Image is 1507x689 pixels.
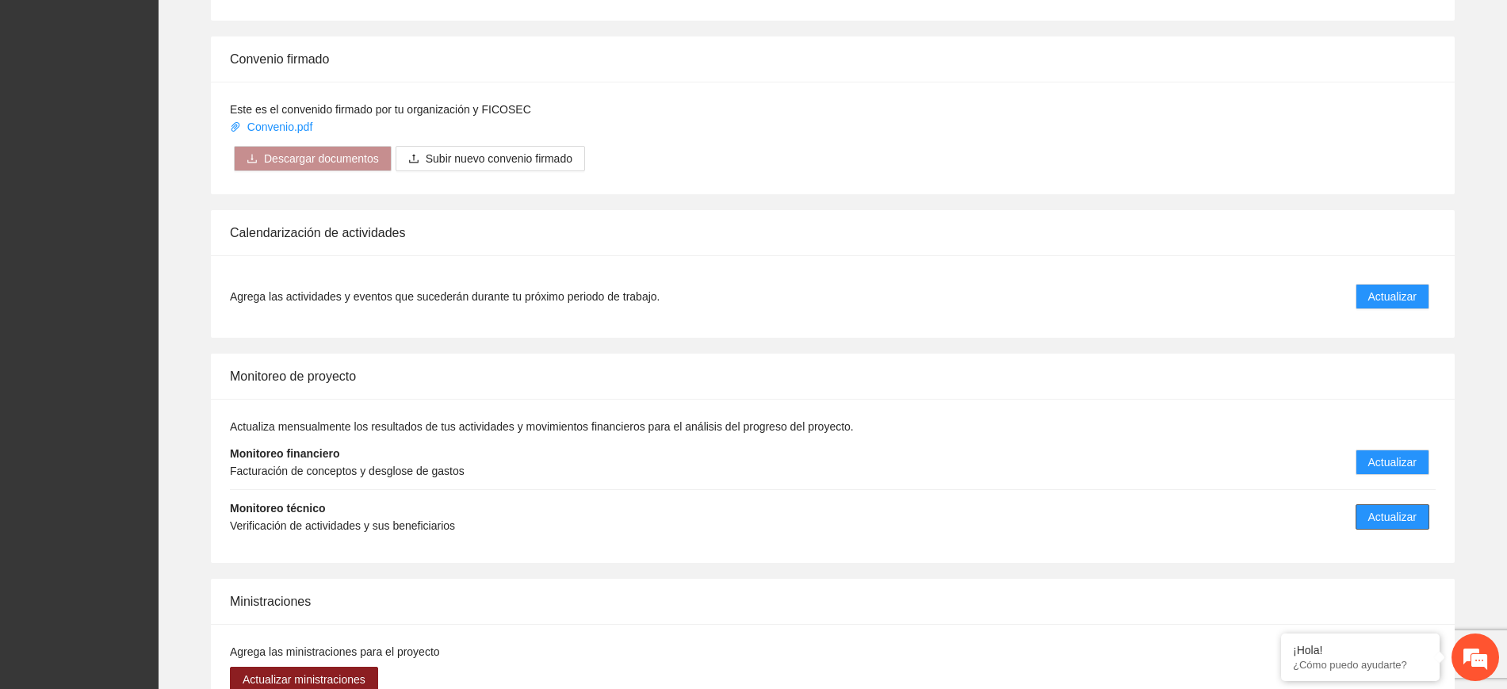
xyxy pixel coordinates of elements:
[1356,450,1429,475] button: Actualizar
[230,579,1436,624] div: Ministraciones
[1293,644,1428,656] div: ¡Hola!
[230,210,1436,255] div: Calendarización de actividades
[1368,454,1417,471] span: Actualizar
[230,420,854,433] span: Actualiza mensualmente los resultados de tus actividades y movimientos financieros para el anális...
[230,354,1436,399] div: Monitoreo de proyecto
[230,121,241,132] span: paper-clip
[230,645,440,658] span: Agrega las ministraciones para el proyecto
[230,447,339,460] strong: Monitoreo financiero
[260,8,298,46] div: Minimizar ventana de chat en vivo
[1356,284,1429,309] button: Actualizar
[247,153,258,166] span: download
[1293,659,1428,671] p: ¿Cómo puedo ayudarte?
[264,150,379,167] span: Descargar documentos
[1356,504,1429,530] button: Actualizar
[408,153,419,166] span: upload
[230,103,531,116] span: Este es el convenido firmado por tu organización y FICOSEC
[234,146,392,171] button: downloadDescargar documentos
[230,121,316,133] a: Convenio.pdf
[1368,508,1417,526] span: Actualizar
[1368,288,1417,305] span: Actualizar
[230,465,465,477] span: Facturación de conceptos y desglose de gastos
[396,152,585,165] span: uploadSubir nuevo convenio firmado
[396,146,585,171] button: uploadSubir nuevo convenio firmado
[92,212,219,372] span: Estamos en línea.
[230,288,660,305] span: Agrega las actividades y eventos que sucederán durante tu próximo periodo de trabajo.
[82,81,266,101] div: Chatee con nosotros ahora
[8,433,302,488] textarea: Escriba su mensaje y pulse “Intro”
[230,502,326,515] strong: Monitoreo técnico
[230,36,1436,82] div: Convenio firmado
[230,519,455,532] span: Verificación de actividades y sus beneficiarios
[243,671,365,688] span: Actualizar ministraciones
[230,673,378,686] a: Actualizar ministraciones
[426,150,572,167] span: Subir nuevo convenio firmado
